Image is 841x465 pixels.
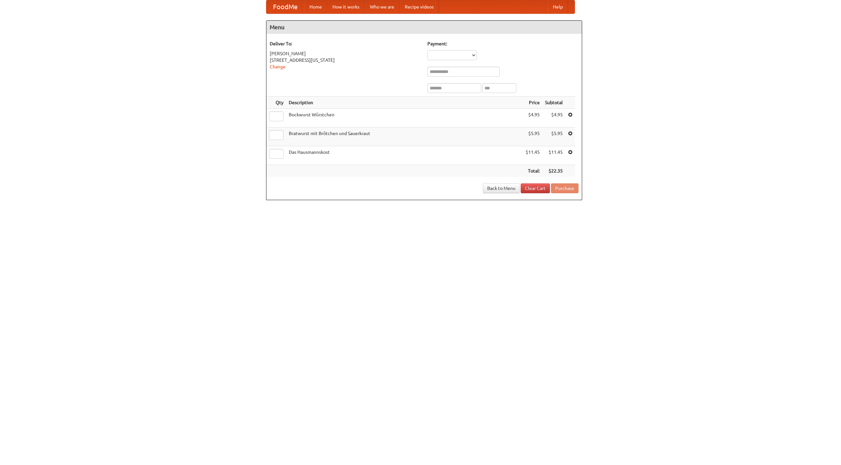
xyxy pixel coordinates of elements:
[542,97,565,109] th: Subtotal
[542,128,565,146] td: $5.95
[523,165,542,177] th: Total:
[286,146,523,165] td: Das Hausmannskost
[270,57,421,63] div: [STREET_ADDRESS][US_STATE]
[551,183,579,193] button: Purchase
[521,183,550,193] a: Clear Cart
[523,109,542,128] td: $4.95
[304,0,327,13] a: Home
[365,0,399,13] a: Who we are
[523,146,542,165] td: $11.45
[548,0,568,13] a: Help
[483,183,520,193] a: Back to Menu
[270,40,421,47] h5: Deliver To:
[542,146,565,165] td: $11.45
[327,0,365,13] a: How it works
[270,64,285,69] a: Change
[286,97,523,109] th: Description
[523,128,542,146] td: $5.95
[266,21,582,34] h4: Menu
[286,128,523,146] td: Bratwurst mit Brötchen und Sauerkraut
[266,0,304,13] a: FoodMe
[542,109,565,128] td: $4.95
[523,97,542,109] th: Price
[427,40,579,47] h5: Payment:
[270,50,421,57] div: [PERSON_NAME]
[399,0,439,13] a: Recipe videos
[542,165,565,177] th: $22.35
[266,97,286,109] th: Qty
[286,109,523,128] td: Bockwurst Würstchen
